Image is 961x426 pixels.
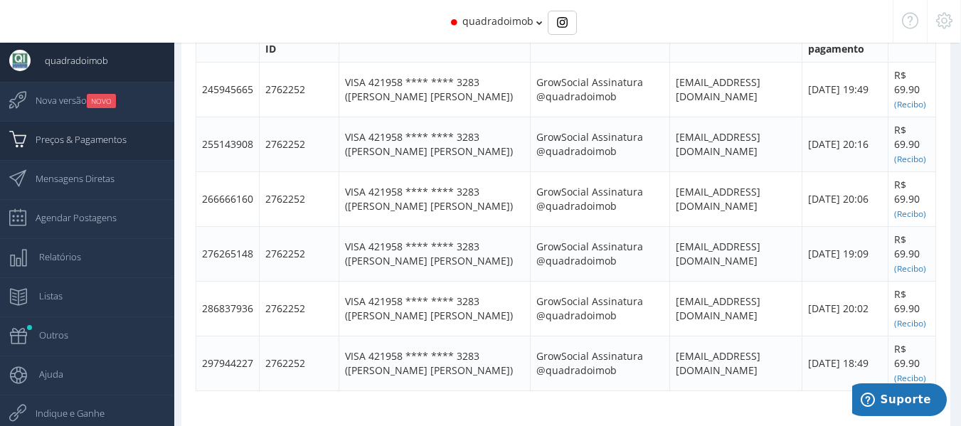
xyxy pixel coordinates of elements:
[21,122,127,157] span: Preços & Pagamentos
[888,336,935,390] td: R$ 69.90
[260,226,339,281] td: 2762252
[670,62,802,117] td: [EMAIL_ADDRESS][DOMAIN_NAME]
[894,98,926,110] small: (Recibo)
[530,226,670,281] td: GrowSocial Assinatura @quadradoimob
[894,153,926,164] small: (Recibo)
[888,62,935,117] td: R$ 69.90
[888,117,935,171] td: R$ 69.90
[802,226,888,281] td: [DATE] 19:09
[462,14,533,28] span: quadradoimob
[530,171,670,226] td: GrowSocial Assinatura @quadradoimob
[888,281,935,336] td: R$ 69.90
[894,208,926,219] small: (Recibo)
[670,336,802,390] td: [EMAIL_ADDRESS][DOMAIN_NAME]
[802,171,888,226] td: [DATE] 20:06
[339,117,530,171] td: VISA 421958 **** **** 3283 ([PERSON_NAME] [PERSON_NAME])
[260,336,339,390] td: 2762252
[530,281,670,336] td: GrowSocial Assinatura @quadradoimob
[852,383,947,419] iframe: Abre um widget para que você possa encontrar mais informações
[25,317,68,353] span: Outros
[894,372,926,383] small: (Recibo)
[894,151,926,165] a: (Recibo)
[25,356,63,392] span: Ajuda
[196,226,260,281] td: 276265148
[21,82,116,118] span: Nova versão
[260,281,339,336] td: 2762252
[530,336,670,390] td: GrowSocial Assinatura @quadradoimob
[894,261,926,275] a: (Recibo)
[339,171,530,226] td: VISA 421958 **** **** 3283 ([PERSON_NAME] [PERSON_NAME])
[670,117,802,171] td: [EMAIL_ADDRESS][DOMAIN_NAME]
[260,171,339,226] td: 2762252
[548,11,577,35] div: Basic example
[888,226,935,281] td: R$ 69.90
[21,200,117,235] span: Agendar Postagens
[894,316,926,329] a: (Recibo)
[339,226,530,281] td: VISA 421958 **** **** 3283 ([PERSON_NAME] [PERSON_NAME])
[894,262,926,274] small: (Recibo)
[894,317,926,329] small: (Recibo)
[888,171,935,226] td: R$ 69.90
[802,281,888,336] td: [DATE] 20:02
[530,62,670,117] td: GrowSocial Assinatura @quadradoimob
[894,371,926,384] a: (Recibo)
[196,171,260,226] td: 266666160
[196,336,260,390] td: 297944227
[557,17,568,28] img: Instagram_simple_icon.svg
[9,50,31,71] img: User Image
[802,117,888,171] td: [DATE] 20:16
[260,117,339,171] td: 2762252
[802,62,888,117] td: [DATE] 19:49
[894,97,926,110] a: (Recibo)
[670,226,802,281] td: [EMAIL_ADDRESS][DOMAIN_NAME]
[21,161,115,196] span: Mensagens Diretas
[894,206,926,220] a: (Recibo)
[339,62,530,117] td: VISA 421958 **** **** 3283 ([PERSON_NAME] [PERSON_NAME])
[196,117,260,171] td: 255143908
[31,43,108,78] span: quadradoimob
[87,94,116,108] small: NOVO
[339,336,530,390] td: VISA 421958 **** **** 3283 ([PERSON_NAME] [PERSON_NAME])
[670,281,802,336] td: [EMAIL_ADDRESS][DOMAIN_NAME]
[260,62,339,117] td: 2762252
[339,281,530,336] td: VISA 421958 **** **** 3283 ([PERSON_NAME] [PERSON_NAME])
[196,62,260,117] td: 245945665
[25,278,63,314] span: Listas
[196,281,260,336] td: 286837936
[25,239,81,275] span: Relatórios
[530,117,670,171] td: GrowSocial Assinatura @quadradoimob
[802,336,888,390] td: [DATE] 18:49
[670,171,802,226] td: [EMAIL_ADDRESS][DOMAIN_NAME]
